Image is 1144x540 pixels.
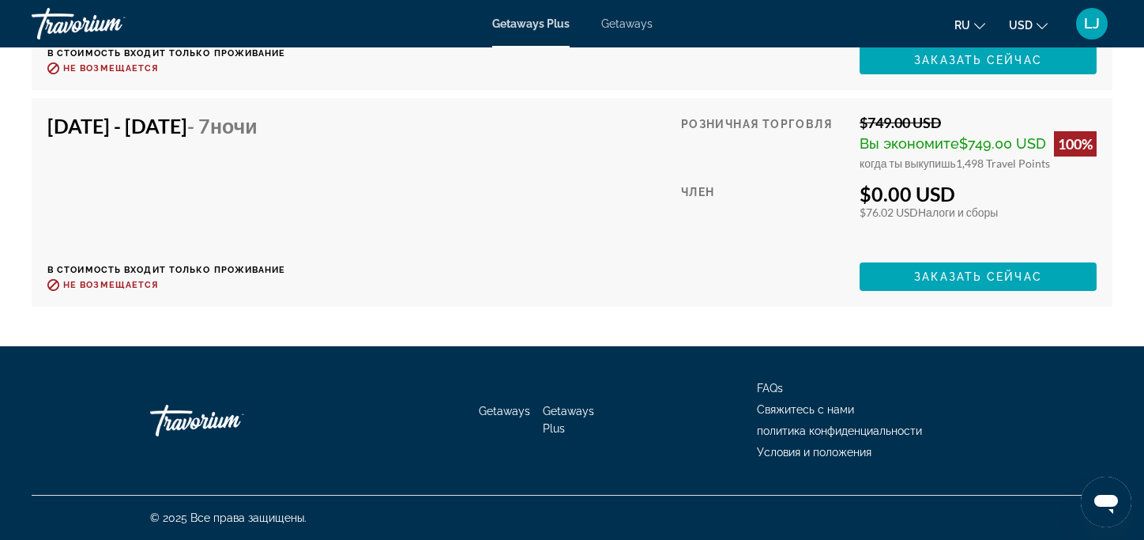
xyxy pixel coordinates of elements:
[1081,477,1131,527] iframe: Кнопка запуска окна обмена сообщениями
[1071,7,1112,40] button: User Menu
[150,512,307,524] span: © 2025 Все права защищены.
[914,54,1042,66] span: Заказать сейчас
[757,425,922,437] a: политика конфиденциальности
[959,135,1046,152] span: $749.00 USD
[210,114,258,138] span: ночи
[492,17,570,30] a: Getaways Plus
[681,114,848,170] div: Розничная торговля
[47,114,274,138] h4: [DATE] - [DATE]
[1084,16,1100,32] span: LJ
[914,270,1042,283] span: Заказать сейчас
[757,446,871,459] a: Условия и положения
[860,46,1097,74] button: Заказать сейчас
[954,19,970,32] span: ru
[47,48,286,59] p: В стоимость входит только проживание
[954,13,985,36] button: Change language
[860,114,1097,131] div: $749.00 USD
[63,280,158,290] span: Не возмещается
[1009,13,1048,36] button: Change currency
[757,403,854,416] a: Свяжитесь с нами
[860,262,1097,291] button: Заказать сейчас
[681,182,848,251] div: Член
[187,114,258,138] span: - 7
[757,382,783,395] a: FAQs
[63,63,158,74] span: Не возмещается
[479,405,530,417] a: Getaways
[32,3,190,44] a: Travorium
[860,182,1097,206] div: $0.00 USD
[150,397,308,444] a: Go Home
[47,265,286,275] p: В стоимость входит только проживание
[1054,131,1097,157] div: 100%
[1009,19,1033,32] span: USD
[543,405,594,435] a: Getaways Plus
[860,157,956,170] span: когда ты выкупишь
[860,135,959,152] span: Вы экономите
[956,157,1050,170] span: 1,498 Travel Points
[918,206,998,219] span: Налоги и сборы
[601,17,653,30] a: Getaways
[860,206,1097,219] div: $76.02 USD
